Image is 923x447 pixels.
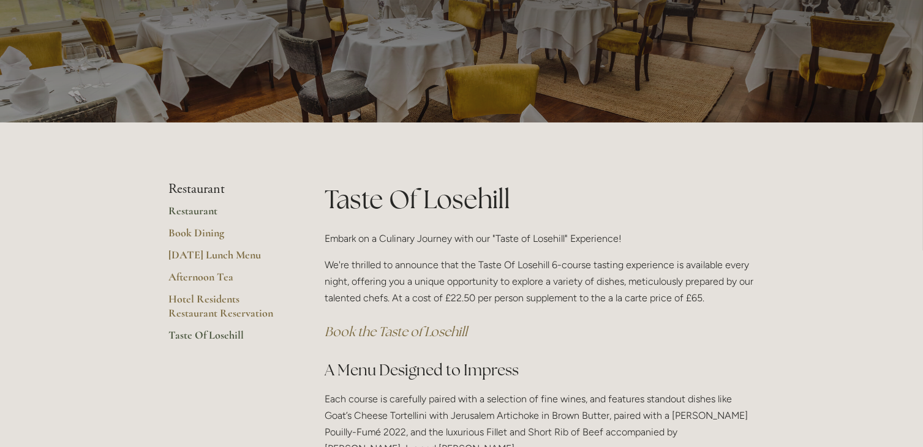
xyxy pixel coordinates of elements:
a: Afternoon Tea [169,270,286,292]
p: Embark on a Culinary Journey with our "Taste of Losehill" Experience! [325,230,755,247]
p: We're thrilled to announce that the Taste Of Losehill 6-course tasting experience is available ev... [325,257,755,307]
li: Restaurant [169,181,286,197]
a: [DATE] Lunch Menu [169,248,286,270]
h2: A Menu Designed to Impress [325,359,755,381]
a: Restaurant [169,204,286,226]
a: Hotel Residents Restaurant Reservation [169,292,286,328]
a: Taste Of Losehill [169,328,286,350]
a: Book Dining [169,226,286,248]
h1: Taste Of Losehill [325,181,755,217]
a: Book the Taste of Losehill [325,323,468,340]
